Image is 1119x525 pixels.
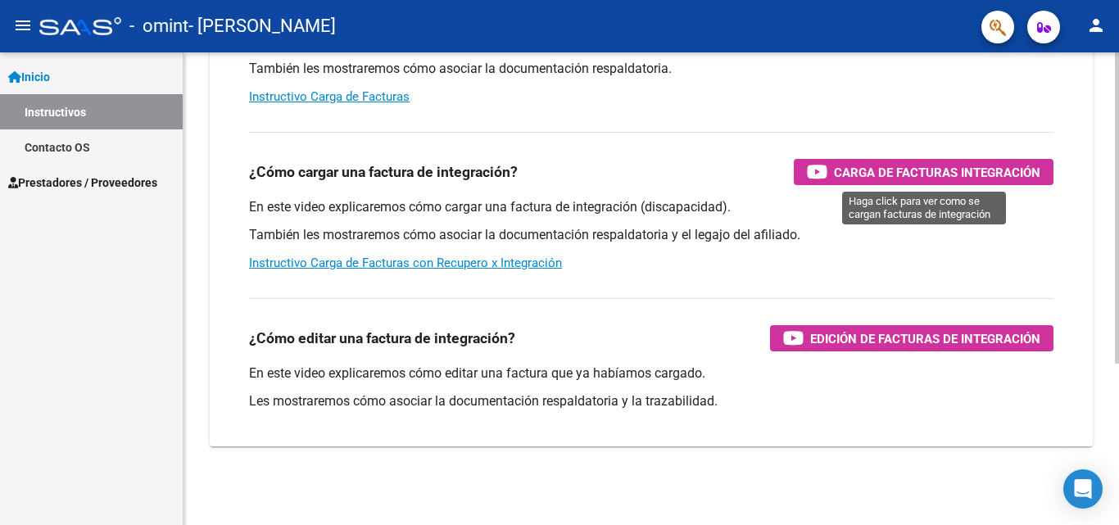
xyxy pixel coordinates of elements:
a: Instructivo Carga de Facturas [249,89,410,104]
h3: ¿Cómo editar una factura de integración? [249,327,515,350]
span: Carga de Facturas Integración [834,162,1040,183]
button: Carga de Facturas Integración [794,159,1053,185]
span: Edición de Facturas de integración [810,328,1040,349]
button: Edición de Facturas de integración [770,325,1053,351]
span: Inicio [8,68,50,86]
p: En este video explicaremos cómo editar una factura que ya habíamos cargado. [249,364,1053,382]
h3: ¿Cómo cargar una factura de integración? [249,161,518,183]
p: Les mostraremos cómo asociar la documentación respaldatoria y la trazabilidad. [249,392,1053,410]
a: Instructivo Carga de Facturas con Recupero x Integración [249,256,562,270]
p: También les mostraremos cómo asociar la documentación respaldatoria y el legajo del afiliado. [249,226,1053,244]
span: - [PERSON_NAME] [188,8,336,44]
span: Prestadores / Proveedores [8,174,157,192]
mat-icon: person [1086,16,1106,35]
div: Open Intercom Messenger [1063,469,1103,509]
span: - omint [129,8,188,44]
p: En este video explicaremos cómo cargar una factura de integración (discapacidad). [249,198,1053,216]
mat-icon: menu [13,16,33,35]
p: También les mostraremos cómo asociar la documentación respaldatoria. [249,60,1053,78]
